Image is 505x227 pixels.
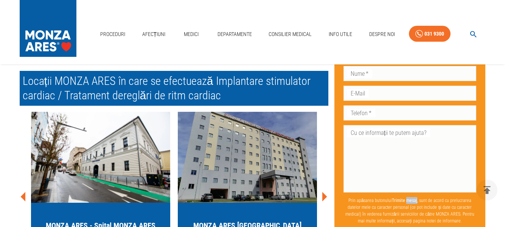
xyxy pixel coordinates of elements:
[366,27,398,42] a: Despre Noi
[392,198,417,203] b: Trimite mesaj
[179,27,204,42] a: Medici
[178,112,317,203] img: MONZA ARES Bucuresti
[424,29,444,39] div: 031 9300
[477,180,497,200] button: delete
[326,27,355,42] a: Info Utile
[139,27,169,42] a: Afecțiuni
[97,27,128,42] a: Proceduri
[31,112,170,203] img: MONZA ARES Cluj-Napoca
[266,27,315,42] a: Consilier Medical
[409,26,451,42] a: 031 9300
[214,27,255,42] a: Departamente
[20,71,328,106] h2: Locații MONZA ARES în care se efectuează Implantare stimulator cardiac / Tratament dereglări de r...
